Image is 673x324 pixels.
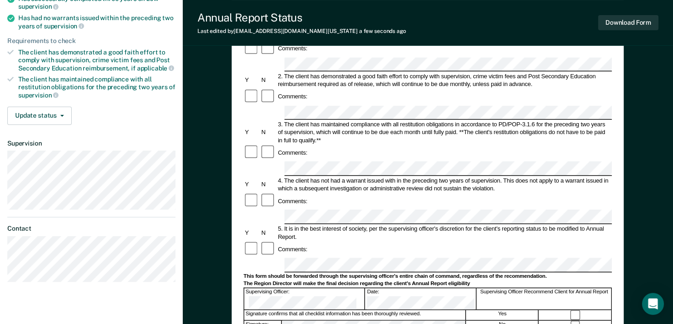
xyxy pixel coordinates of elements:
[642,293,664,315] div: Open Intercom Messenger
[277,72,612,88] div: 2. The client has demonstrated a good faith effort to comply with supervision, crime victim fees ...
[244,273,612,280] div: This form should be forwarded through the supervising officer's entire chain of command, regardle...
[7,107,72,125] button: Update status
[244,128,260,136] div: Y
[277,225,612,241] div: 5. It is in the best interest of society, per the supervising officer's discretion for the client...
[260,128,276,136] div: N
[244,288,366,309] div: Supervising Officer:
[18,14,175,30] div: Has had no warrants issued within the preceding two years of
[277,149,309,157] div: Comments:
[18,76,175,99] div: The client has maintained compliance with all restitution obligations for the preceding two years of
[277,197,309,205] div: Comments:
[244,180,260,188] div: Y
[277,44,309,52] div: Comments:
[18,49,175,72] div: The client has demonstrated a good faith effort to comply with supervision, crime victim fees and...
[197,11,406,24] div: Annual Report Status
[7,225,175,232] dt: Contact
[366,288,477,309] div: Date:
[260,228,276,236] div: N
[277,245,309,253] div: Comments:
[277,93,309,101] div: Comments:
[477,288,612,309] div: Supervising Officer Recommend Client for Annual Report
[466,310,539,320] div: Yes
[277,120,612,144] div: 3. The client has maintained compliance with all restitution obligations in accordance to PD/POP-...
[244,228,260,236] div: Y
[197,28,406,34] div: Last edited by [EMAIL_ADDRESS][DOMAIN_NAME][US_STATE]
[244,76,260,84] div: Y
[260,76,276,84] div: N
[7,140,175,147] dt: Supervision
[359,28,406,34] span: a few seconds ago
[598,15,658,30] button: Download Form
[137,65,174,72] span: applicable
[7,37,175,45] div: Requirements to check
[244,310,466,320] div: Signature confirms that all checklist information has been thoroughly reviewed.
[18,92,58,99] span: supervision
[44,22,84,30] span: supervision
[277,176,612,192] div: 4. The client has not had a warrant issued with in the preceding two years of supervision. This d...
[18,3,58,10] span: supervision
[260,180,276,188] div: N
[244,280,612,287] div: The Region Director will make the final decision regarding the client's Annual Report eligibility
